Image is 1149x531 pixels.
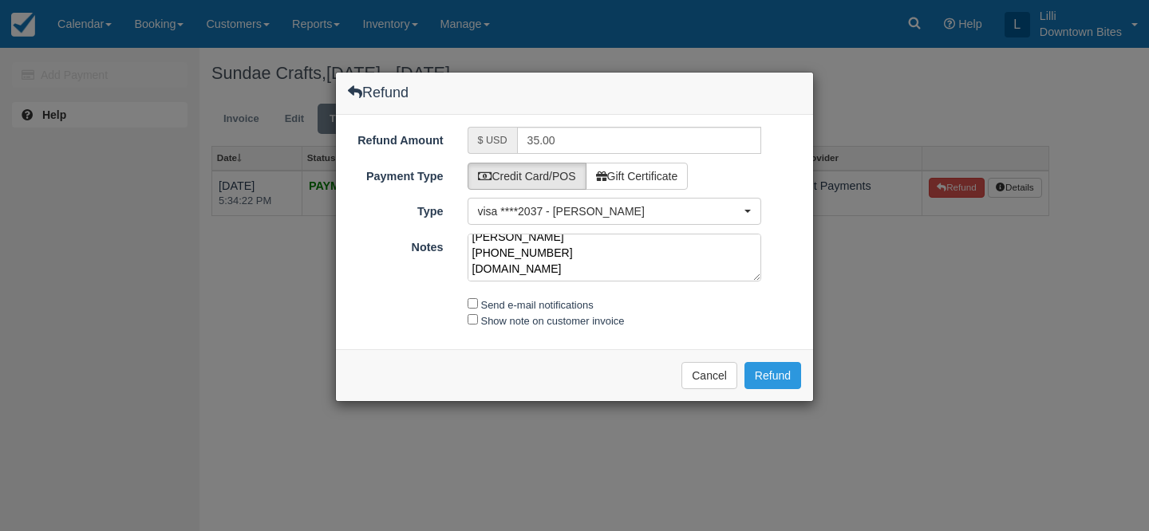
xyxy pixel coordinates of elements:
[586,163,689,190] label: Gift Certificate
[681,362,737,389] button: Cancel
[481,299,594,311] label: Send e-mail notifications
[468,163,586,190] label: Credit Card/POS
[478,203,741,219] span: visa ****2037 - [PERSON_NAME]
[468,198,762,225] button: visa ****2037 - [PERSON_NAME]
[348,85,409,100] h4: Refund
[478,135,507,146] small: $ USD
[336,234,456,256] label: Notes
[744,362,801,389] button: Refund
[336,198,456,220] label: Type
[336,163,456,185] label: Payment Type
[517,127,762,154] input: Valid number required.
[481,315,625,327] label: Show note on customer invoice
[336,127,456,149] label: Refund Amount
